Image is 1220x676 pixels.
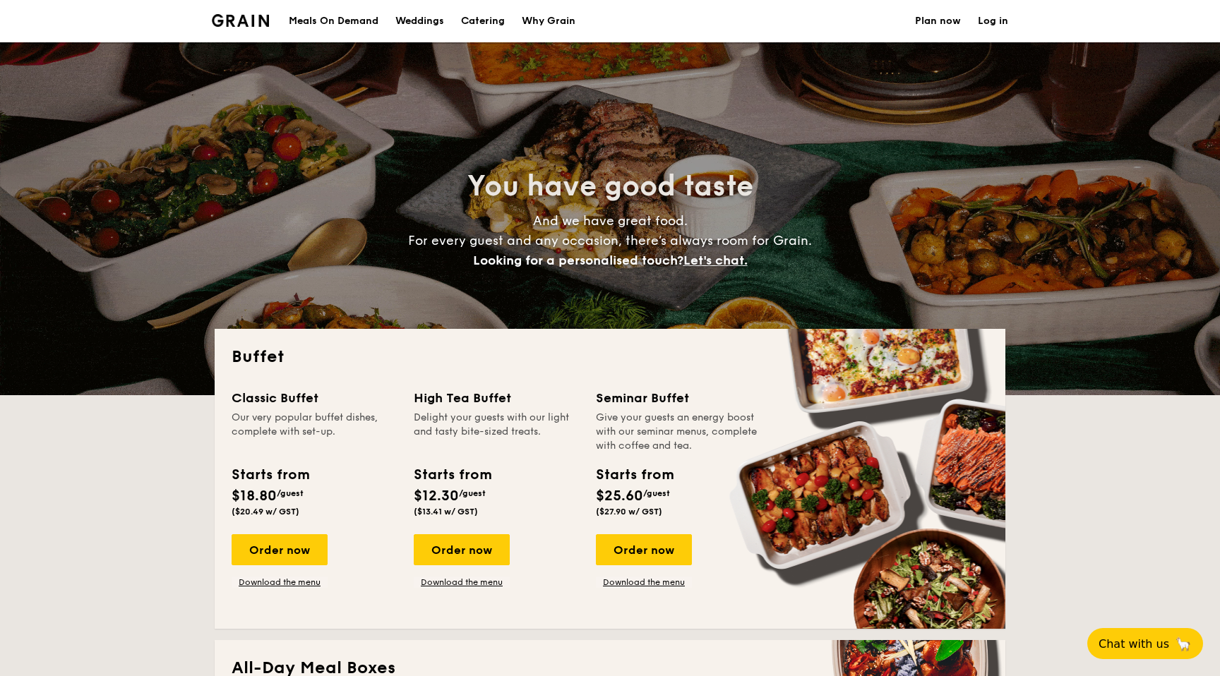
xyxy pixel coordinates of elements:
[277,488,304,498] span: /guest
[683,253,748,268] span: Let's chat.
[414,488,459,505] span: $12.30
[596,388,761,408] div: Seminar Buffet
[212,14,269,27] img: Grain
[467,169,753,203] span: You have good taste
[212,14,269,27] a: Logotype
[232,577,328,588] a: Download the menu
[414,534,510,565] div: Order now
[232,411,397,453] div: Our very popular buffet dishes, complete with set-up.
[232,388,397,408] div: Classic Buffet
[414,464,491,485] div: Starts from
[473,253,683,268] span: Looking for a personalised touch?
[408,213,812,268] span: And we have great food. For every guest and any occasion, there’s always room for Grain.
[596,488,643,505] span: $25.60
[643,488,670,498] span: /guest
[596,534,692,565] div: Order now
[596,577,692,588] a: Download the menu
[232,507,299,517] span: ($20.49 w/ GST)
[414,577,510,588] a: Download the menu
[596,411,761,453] div: Give your guests an energy boost with our seminar menus, complete with coffee and tea.
[1087,628,1203,659] button: Chat with us🦙
[414,411,579,453] div: Delight your guests with our light and tasty bite-sized treats.
[459,488,486,498] span: /guest
[232,464,309,485] div: Starts from
[596,507,662,517] span: ($27.90 w/ GST)
[414,388,579,408] div: High Tea Buffet
[1099,637,1169,651] span: Chat with us
[232,534,328,565] div: Order now
[232,488,277,505] span: $18.80
[1175,636,1192,652] span: 🦙
[414,507,478,517] span: ($13.41 w/ GST)
[596,464,673,485] div: Starts from
[232,346,988,368] h2: Buffet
